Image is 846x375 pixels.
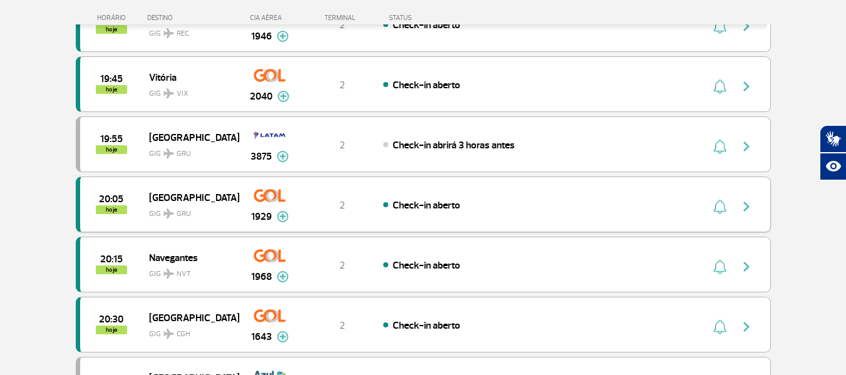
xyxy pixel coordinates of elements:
span: 2025-10-01 20:15:00 [100,255,123,264]
img: seta-direita-painel-voo.svg [739,139,754,154]
img: seta-direita-painel-voo.svg [739,199,754,214]
span: Check-in abrirá 3 horas antes [393,139,515,152]
div: STATUS [383,14,485,22]
span: GRU [177,208,191,220]
span: 2 [339,79,345,91]
span: NVT [177,269,191,280]
img: destiny_airplane.svg [163,148,174,158]
div: TERMINAL [301,14,383,22]
div: HORÁRIO [80,14,148,22]
span: 2025-10-01 19:55:00 [100,135,123,143]
img: mais-info-painel-voo.svg [277,271,289,282]
img: destiny_airplane.svg [163,28,174,38]
span: [GEOGRAPHIC_DATA] [149,129,229,145]
img: mais-info-painel-voo.svg [277,151,289,162]
button: Abrir tradutor de língua de sinais. [820,125,846,153]
span: 3875 [250,149,272,164]
span: 2 [339,139,345,152]
span: 1946 [251,29,272,44]
span: 2025-10-01 19:45:00 [100,74,123,83]
span: Vitória [149,69,229,85]
span: Check-in aberto [393,319,460,332]
span: hoje [96,85,127,94]
span: 2 [339,19,345,31]
img: sino-painel-voo.svg [713,139,726,154]
div: Plugin de acessibilidade da Hand Talk. [820,125,846,180]
img: mais-info-painel-voo.svg [277,31,289,42]
span: 2 [339,259,345,272]
span: GIG [149,322,229,340]
img: seta-direita-painel-voo.svg [739,79,754,94]
span: GIG [149,262,229,280]
img: sino-painel-voo.svg [713,259,726,274]
img: destiny_airplane.svg [163,208,174,218]
span: [GEOGRAPHIC_DATA] [149,189,229,205]
img: sino-painel-voo.svg [713,199,726,214]
span: hoje [96,145,127,154]
img: destiny_airplane.svg [163,269,174,279]
span: 2 [339,199,345,212]
span: hoje [96,326,127,334]
img: mais-info-painel-voo.svg [277,91,289,102]
img: mais-info-painel-voo.svg [277,331,289,342]
img: seta-direita-painel-voo.svg [739,319,754,334]
span: CGH [177,329,190,340]
span: 2025-10-01 20:30:00 [99,315,123,324]
span: Navegantes [149,249,229,265]
span: hoje [96,205,127,214]
span: 1643 [251,329,272,344]
span: Check-in aberto [393,259,460,272]
span: VIX [177,88,188,100]
span: Check-in aberto [393,79,460,91]
div: CIA AÉREA [239,14,301,22]
span: [GEOGRAPHIC_DATA] [149,309,229,326]
img: destiny_airplane.svg [163,329,174,339]
span: 1929 [251,209,272,224]
span: Check-in aberto [393,199,460,212]
img: sino-painel-voo.svg [713,319,726,334]
div: DESTINO [147,14,239,22]
img: mais-info-painel-voo.svg [277,211,289,222]
span: Check-in aberto [393,19,460,31]
img: seta-direita-painel-voo.svg [739,259,754,274]
span: GIG [149,202,229,220]
span: GIG [149,141,229,160]
span: 1968 [251,269,272,284]
span: GIG [149,81,229,100]
span: 2040 [250,89,272,104]
span: 2025-10-01 20:05:00 [99,195,123,203]
span: GRU [177,148,191,160]
span: hoje [96,265,127,274]
img: sino-painel-voo.svg [713,79,726,94]
button: Abrir recursos assistivos. [820,153,846,180]
img: destiny_airplane.svg [163,88,174,98]
span: REC [177,28,189,39]
span: 2 [339,319,345,332]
